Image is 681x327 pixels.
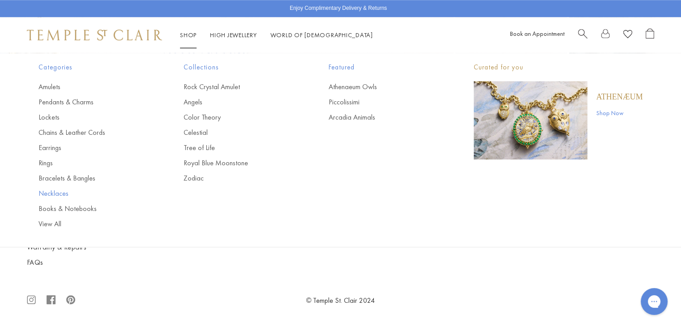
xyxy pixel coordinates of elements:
a: View All [39,219,148,229]
a: View Wishlist [623,28,632,42]
a: Pendants & Charms [39,97,148,107]
a: Chains & Leather Cords [39,128,148,138]
a: FAQs [27,258,119,267]
span: Collections [184,62,293,73]
a: Color Theory [184,112,293,122]
a: Lockets [39,112,148,122]
a: Shop Now [596,108,643,118]
a: High JewelleryHigh Jewellery [210,31,257,39]
img: Temple St. Clair [27,30,162,40]
a: ShopShop [180,31,197,39]
a: Open Shopping Bag [646,28,654,42]
a: Piccolissimi [329,97,438,107]
a: Book an Appointment [510,30,565,38]
a: Athenæum [596,92,643,102]
p: Enjoy Complimentary Delivery & Returns [290,4,387,13]
a: Athenaeum Owls [329,82,438,92]
span: Categories [39,62,148,73]
a: World of [DEMOGRAPHIC_DATA]World of [DEMOGRAPHIC_DATA] [270,31,373,39]
a: Books & Notebooks [39,204,148,214]
a: Rock Crystal Amulet [184,82,293,92]
a: Warranty & Repairs [27,242,119,252]
span: Featured [329,62,438,73]
a: © Temple St. Clair 2024 [306,296,375,305]
a: Amulets [39,82,148,92]
a: Tree of Life [184,143,293,153]
a: Bracelets & Bangles [39,173,148,183]
a: Zodiac [184,173,293,183]
iframe: Gorgias live chat messenger [636,285,672,318]
p: Curated for you [474,62,643,73]
a: Royal Blue Moonstone [184,158,293,168]
a: Rings [39,158,148,168]
a: Earrings [39,143,148,153]
a: Celestial [184,128,293,138]
a: Search [578,28,587,42]
a: Necklaces [39,189,148,198]
nav: Main navigation [180,30,373,41]
a: Angels [184,97,293,107]
a: Arcadia Animals [329,112,438,122]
